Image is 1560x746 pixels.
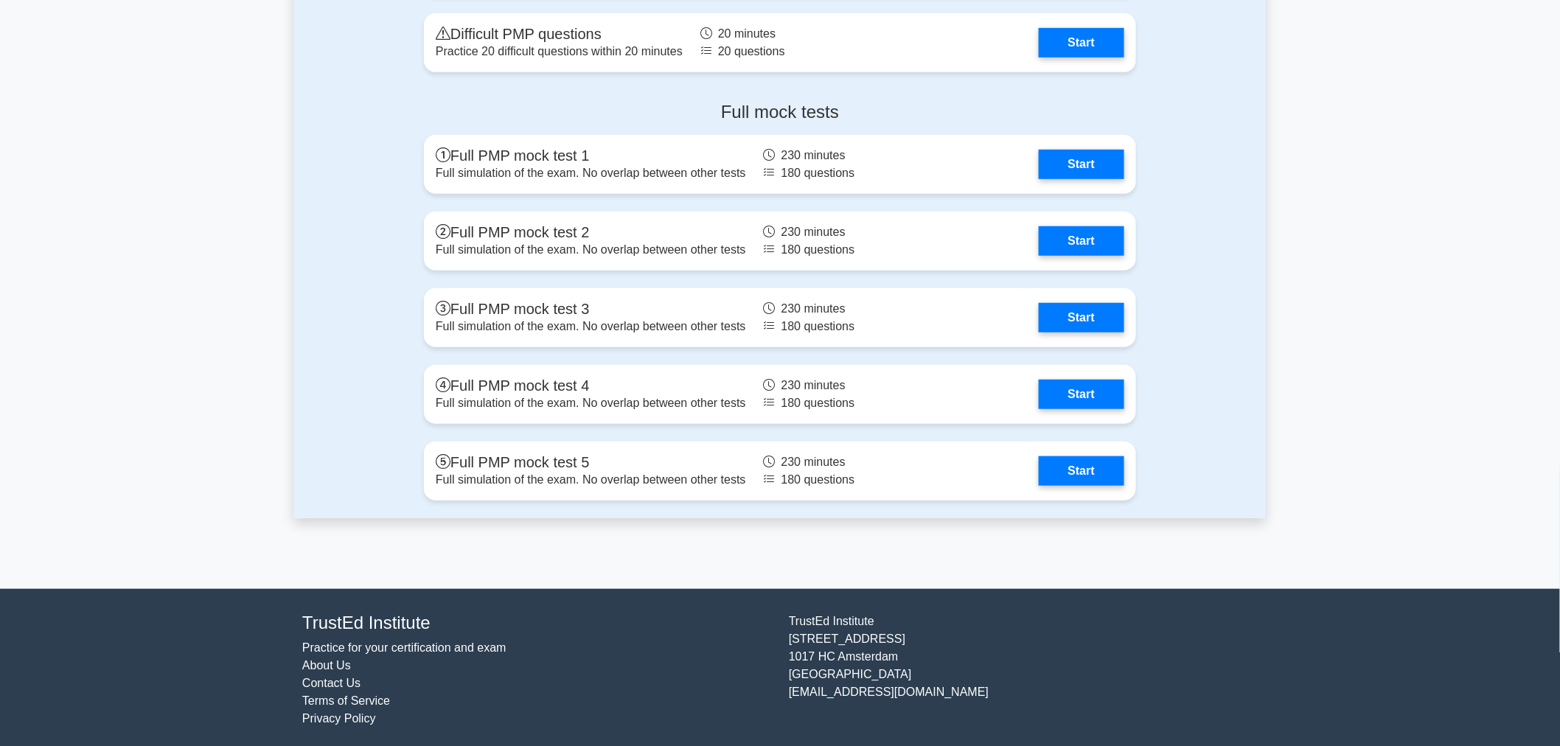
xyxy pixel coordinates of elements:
a: Start [1039,456,1124,486]
a: Practice for your certification and exam [302,641,506,654]
a: Start [1039,28,1124,57]
a: Start [1039,303,1124,332]
a: Start [1039,150,1124,179]
a: Start [1039,380,1124,409]
div: TrustEd Institute [STREET_ADDRESS] 1017 HC Amsterdam [GEOGRAPHIC_DATA] [EMAIL_ADDRESS][DOMAIN_NAME] [780,613,1267,728]
a: Terms of Service [302,694,390,707]
a: Contact Us [302,677,361,689]
h4: TrustEd Institute [302,613,771,634]
h4: Full mock tests [424,102,1136,123]
a: About Us [302,659,351,672]
a: Start [1039,226,1124,256]
a: Privacy Policy [302,712,376,725]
